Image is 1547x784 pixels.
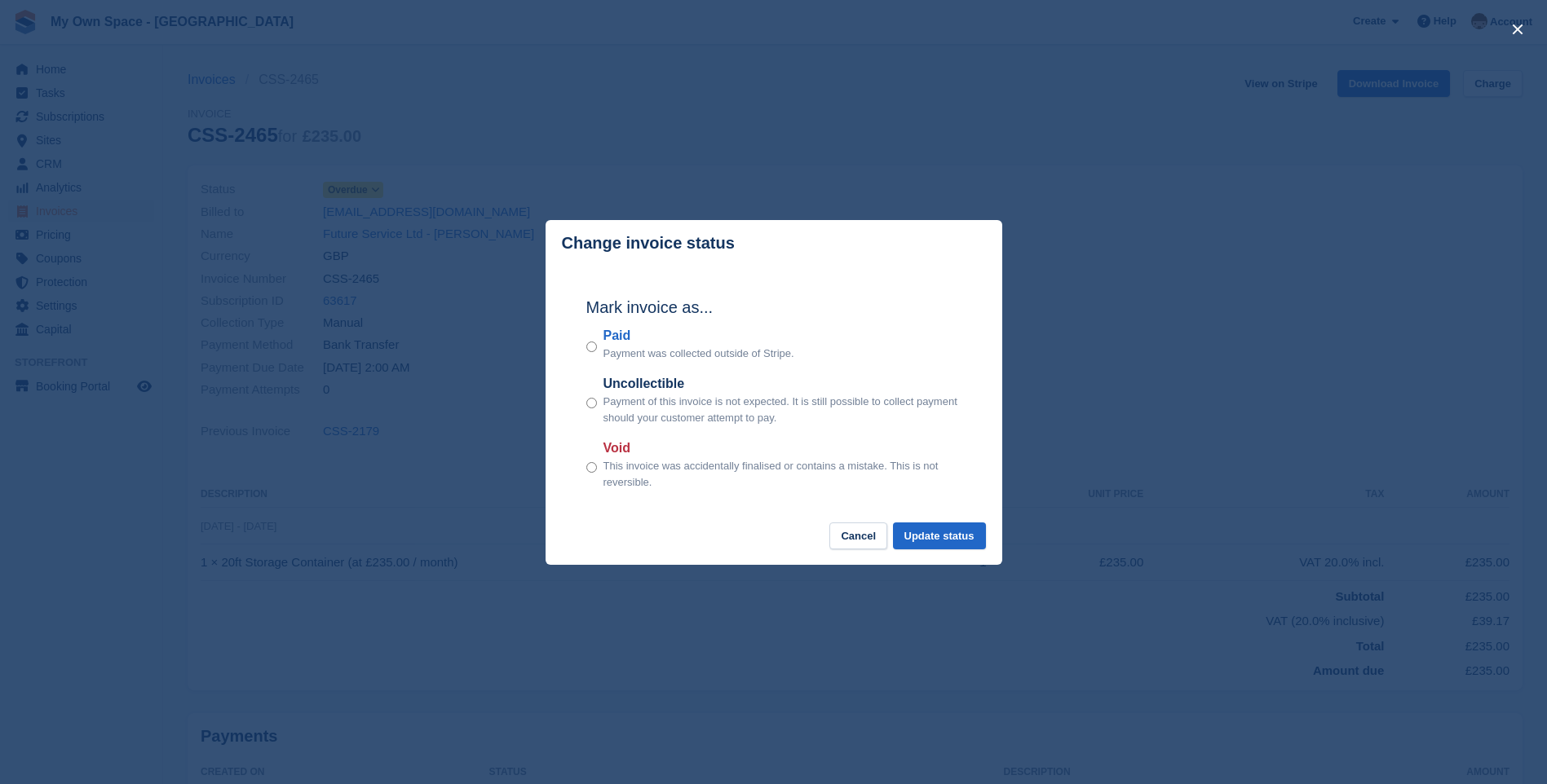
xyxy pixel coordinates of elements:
button: Cancel [829,522,887,549]
label: Paid [603,326,794,346]
label: Void [603,438,961,458]
p: Payment was collected outside of Stripe. [603,346,794,362]
label: Uncollectible [603,374,961,394]
p: This invoice was accidentally finalised or contains a mistake. This is not reversible. [603,458,961,490]
button: Update status [893,522,986,549]
h2: Mark invoice as... [586,295,961,319]
button: close [1505,16,1531,42]
p: Payment of this invoice is not expected. It is still possible to collect payment should your cust... [603,394,961,425]
p: Change invoice status [562,234,735,253]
